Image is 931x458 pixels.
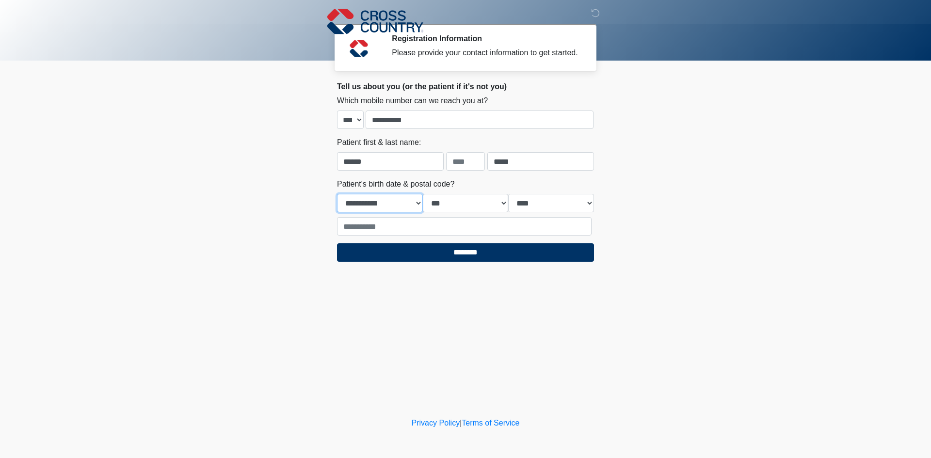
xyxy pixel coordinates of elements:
h2: Tell us about you (or the patient if it's not you) [337,82,594,91]
a: Privacy Policy [412,419,460,427]
label: Patient first & last name: [337,137,421,148]
label: Which mobile number can we reach you at? [337,95,488,107]
a: Terms of Service [462,419,519,427]
label: Patient's birth date & postal code? [337,178,454,190]
img: Agent Avatar [344,34,373,63]
img: Cross Country Logo [327,7,423,35]
a: | [460,419,462,427]
div: Please provide your contact information to get started. [392,47,579,59]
